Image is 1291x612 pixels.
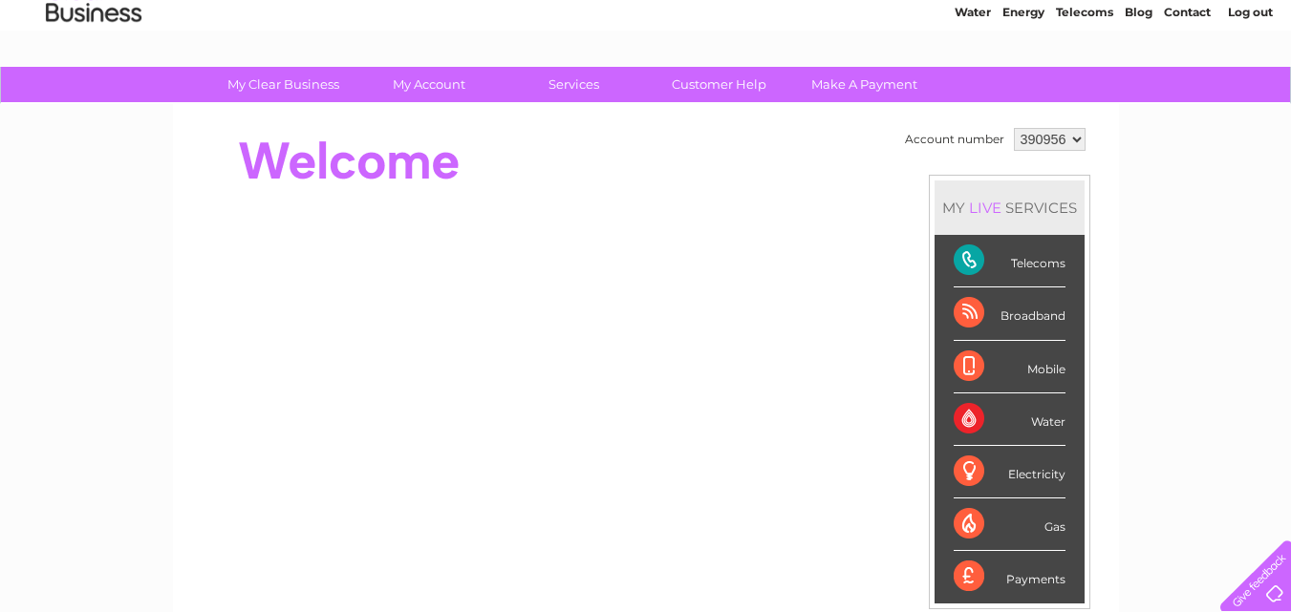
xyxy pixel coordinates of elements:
[640,67,798,102] a: Customer Help
[204,67,362,102] a: My Clear Business
[1002,81,1044,95] a: Energy
[495,67,653,102] a: Services
[954,287,1065,340] div: Broadband
[785,67,943,102] a: Make A Payment
[954,446,1065,498] div: Electricity
[955,81,991,95] a: Water
[1164,81,1211,95] a: Contact
[954,235,1065,287] div: Telecoms
[195,11,1098,93] div: Clear Business is a trading name of Verastar Limited (registered in [GEOGRAPHIC_DATA] No. 3667643...
[954,393,1065,446] div: Water
[965,199,1005,217] div: LIVE
[900,123,1009,156] td: Account number
[954,498,1065,551] div: Gas
[935,180,1085,235] div: MY SERVICES
[1228,81,1273,95] a: Log out
[350,67,507,102] a: My Account
[1056,81,1113,95] a: Telecoms
[45,50,142,108] img: logo.png
[954,551,1065,602] div: Payments
[954,341,1065,393] div: Mobile
[1125,81,1152,95] a: Blog
[931,10,1063,33] a: 0333 014 3131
